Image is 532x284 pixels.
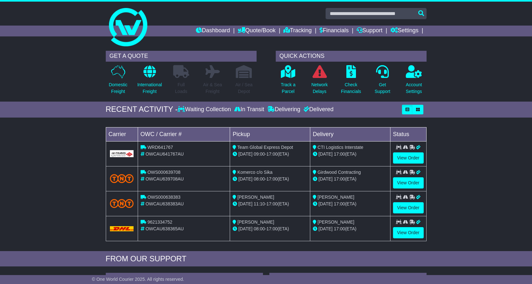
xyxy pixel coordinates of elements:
span: 9621334752 [147,219,172,225]
div: (ETA) [313,201,388,207]
span: [PERSON_NAME] [318,195,354,200]
span: Komerco c/o Sika [237,170,273,175]
td: OWC / Carrier # [138,127,230,141]
a: GetSupport [374,65,390,98]
a: Settings [390,26,419,36]
div: - (ETA) [233,151,307,157]
p: Air / Sea Depot [235,81,253,95]
p: Full Loads [173,81,189,95]
span: 17:00 [266,176,278,181]
span: WRD641767 [147,145,173,150]
a: View Order [393,152,424,164]
a: View Order [393,202,424,213]
a: DomesticFreight [108,65,127,98]
span: 17:00 [266,226,278,231]
span: 17:00 [266,151,278,157]
div: FROM OUR SUPPORT [106,254,427,264]
span: OWS000638383 [147,195,181,200]
div: - (ETA) [233,176,307,182]
p: Network Delays [311,81,328,95]
div: (ETA) [313,151,388,157]
td: Delivery [310,127,390,141]
a: Quote/Book [238,26,275,36]
a: CheckFinancials [341,65,361,98]
span: OWCAU641767AU [145,151,184,157]
span: Team Global Express Depot [237,145,293,150]
span: [DATE] [238,176,252,181]
p: Check Financials [341,81,361,95]
span: [DATE] [319,151,333,157]
img: DHL.png [110,226,134,231]
span: OWCAU638365AU [145,226,184,231]
span: 17:00 [334,176,345,181]
p: Domestic Freight [109,81,127,95]
span: [PERSON_NAME] [237,195,274,200]
span: 17:00 [334,201,345,206]
a: Support [357,26,382,36]
span: © One World Courier 2025. All rights reserved. [92,277,184,282]
span: 17:00 [334,226,345,231]
td: Pickup [230,127,310,141]
a: Tracking [283,26,312,36]
div: (ETA) [313,176,388,182]
div: - (ETA) [233,201,307,207]
a: InternationalFreight [137,65,162,98]
a: AccountSettings [405,65,422,98]
div: (ETA) [313,226,388,232]
a: Financials [320,26,349,36]
span: OWCAU638383AU [145,201,184,206]
span: [DATE] [238,226,252,231]
span: [DATE] [319,226,333,231]
img: TNT_Domestic.png [110,174,134,183]
span: CTI Logistics Interstate [318,145,363,150]
span: 11:10 [254,201,265,206]
p: Account Settings [406,81,422,95]
p: International Freight [137,81,162,95]
span: 08:00 [254,176,265,181]
span: [PERSON_NAME] [318,219,354,225]
p: Track a Parcel [281,81,296,95]
a: Dashboard [196,26,230,36]
span: 08:00 [254,226,265,231]
div: GET A QUOTE [106,51,257,62]
div: Delivered [302,106,334,113]
span: OWS000639708 [147,170,181,175]
td: Status [390,127,426,141]
span: OWCAU639708AU [145,176,184,181]
a: NetworkDelays [311,65,328,98]
div: - (ETA) [233,226,307,232]
span: [PERSON_NAME] [237,219,274,225]
div: Delivering [266,106,302,113]
span: 09:00 [254,151,265,157]
div: RECENT ACTIVITY - [106,105,178,114]
img: TNT_Domestic.png [110,199,134,208]
span: [DATE] [238,201,252,206]
div: In Transit [233,106,266,113]
span: Girdwood Contracting [318,170,361,175]
img: GetCarrierServiceLogo [110,150,134,157]
div: Waiting Collection [178,106,232,113]
a: View Order [393,227,424,238]
span: 17:00 [334,151,345,157]
p: Air & Sea Freight [203,81,222,95]
span: [DATE] [319,201,333,206]
a: Track aParcel [281,65,296,98]
a: View Order [393,177,424,188]
span: [DATE] [319,176,333,181]
span: [DATE] [238,151,252,157]
p: Get Support [374,81,390,95]
div: QUICK ACTIONS [276,51,427,62]
span: 17:00 [266,201,278,206]
td: Carrier [106,127,138,141]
